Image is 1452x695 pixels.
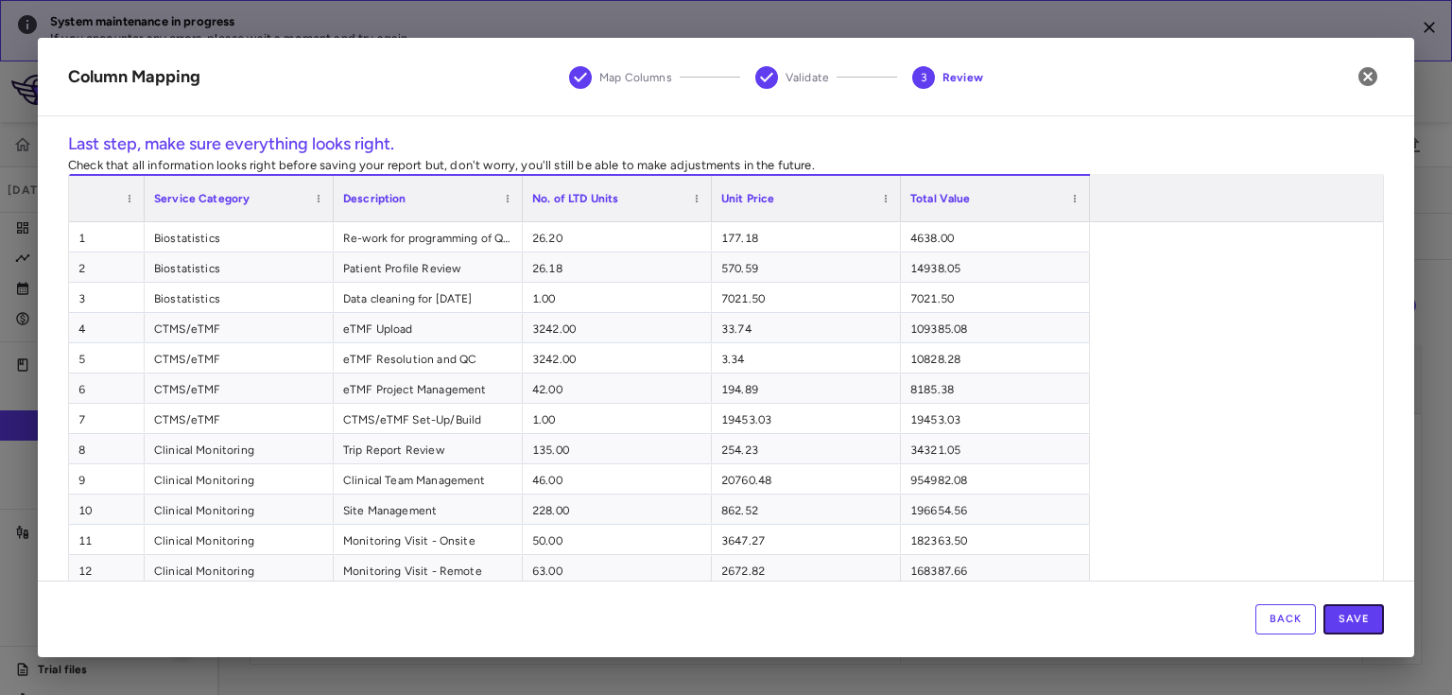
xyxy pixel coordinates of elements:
div: 3242.00 [523,313,712,342]
span: Unit Price [721,192,775,205]
div: 862.52 [712,495,901,524]
p: Check that all information looks right before saving your report but, don't worry, you'll still b... [68,157,1384,174]
span: Map Columns [599,69,672,86]
div: CTMS/eTMF [145,374,334,403]
div: 3242.00 [523,343,712,373]
div: 50.00 [523,525,712,554]
button: Save [1323,604,1384,634]
div: 954982.08 [901,464,1090,494]
div: 10 [69,495,145,524]
div: Patient Profile Review [334,252,523,282]
div: 11 [69,525,145,554]
div: Re-work for programming of QTL [334,222,523,252]
div: Column Mapping [68,64,200,90]
div: 168387.66 [901,555,1090,584]
div: 2672.82 [712,555,901,584]
div: 33.74 [712,313,901,342]
span: Review [942,69,983,86]
button: Back [1255,604,1316,634]
div: 19453.03 [712,404,901,433]
span: Service Category [154,192,250,205]
div: 63.00 [523,555,712,584]
div: 254.23 [712,434,901,463]
div: 8185.38 [901,374,1090,403]
div: 9 [69,464,145,494]
div: eTMF Project Management [334,374,523,403]
div: 14938.05 [901,252,1090,282]
div: 7 [69,404,145,433]
div: 8 [69,434,145,463]
div: eTMF Upload [334,313,523,342]
div: Clinical Team Management [334,464,523,494]
div: 7021.50 [712,283,901,312]
div: eTMF Resolution and QC [334,343,523,373]
div: Clinical Monitoring [145,434,334,463]
h6: Last step, make sure everything looks right. [68,131,1384,157]
div: 42.00 [523,374,712,403]
div: Clinical Monitoring [145,495,334,524]
div: 3 [69,283,145,312]
div: 194.89 [712,374,901,403]
div: 3647.27 [712,525,901,554]
div: 20760.48 [712,464,901,494]
div: 4 [69,313,145,342]
div: 196654.56 [901,495,1090,524]
span: No. of LTD Units [532,192,618,205]
div: CTMS/eTMF [145,343,334,373]
div: 46.00 [523,464,712,494]
button: Validate [740,43,844,112]
div: CTMS/eTMF Set-Up/Build [334,404,523,433]
div: 7021.50 [901,283,1090,312]
div: 4638.00 [901,222,1090,252]
div: Biostatistics [145,283,334,312]
div: 19453.03 [901,404,1090,433]
div: Clinical Monitoring [145,525,334,554]
div: 1.00 [523,404,712,433]
div: 26.18 [523,252,712,282]
div: CTMS/eTMF [145,404,334,433]
div: 34321.05 [901,434,1090,463]
button: Map Columns [554,43,687,112]
div: 135.00 [523,434,712,463]
div: Monitoring Visit - Onsite [334,525,523,554]
div: Biostatistics [145,222,334,252]
div: 228.00 [523,495,712,524]
span: Description [343,192,406,205]
button: Review [897,43,998,112]
div: Site Management [334,495,523,524]
div: 10828.28 [901,343,1090,373]
div: CTMS/eTMF [145,313,334,342]
div: 570.59 [712,252,901,282]
div: Trip Report Review [334,434,523,463]
div: 12 [69,555,145,584]
div: Biostatistics [145,252,334,282]
div: 177.18 [712,222,901,252]
text: 3 [920,71,926,84]
div: 26.20 [523,222,712,252]
div: Data cleaning for [DATE] [334,283,523,312]
div: 3.34 [712,343,901,373]
div: 109385.08 [901,313,1090,342]
div: 1.00 [523,283,712,312]
div: 5 [69,343,145,373]
div: 1 [69,222,145,252]
div: Clinical Monitoring [145,464,334,494]
div: Monitoring Visit - Remote [334,555,523,584]
span: Total Value [910,192,971,205]
div: 182363.50 [901,525,1090,554]
div: 2 [69,252,145,282]
span: Validate [786,69,829,86]
div: 6 [69,374,145,403]
div: Clinical Monitoring [145,555,334,584]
